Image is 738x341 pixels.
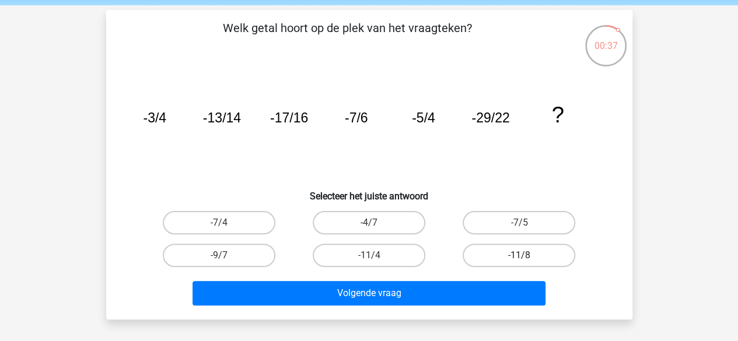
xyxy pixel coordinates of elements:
div: 00:37 [584,24,628,53]
tspan: -17/16 [270,110,307,125]
label: -7/5 [463,211,575,234]
tspan: -7/6 [344,110,368,125]
tspan: -5/4 [411,110,435,125]
tspan: -3/4 [143,110,166,125]
label: -7/4 [163,211,275,234]
button: Volgende vraag [193,281,545,305]
tspan: ? [551,102,564,127]
label: -11/8 [463,244,575,267]
label: -9/7 [163,244,275,267]
p: Welk getal hoort op de plek van het vraagteken? [125,19,570,54]
tspan: -13/14 [202,110,240,125]
tspan: -29/22 [471,110,509,125]
label: -11/4 [313,244,425,267]
label: -4/7 [313,211,425,234]
h6: Selecteer het juiste antwoord [125,181,614,202]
